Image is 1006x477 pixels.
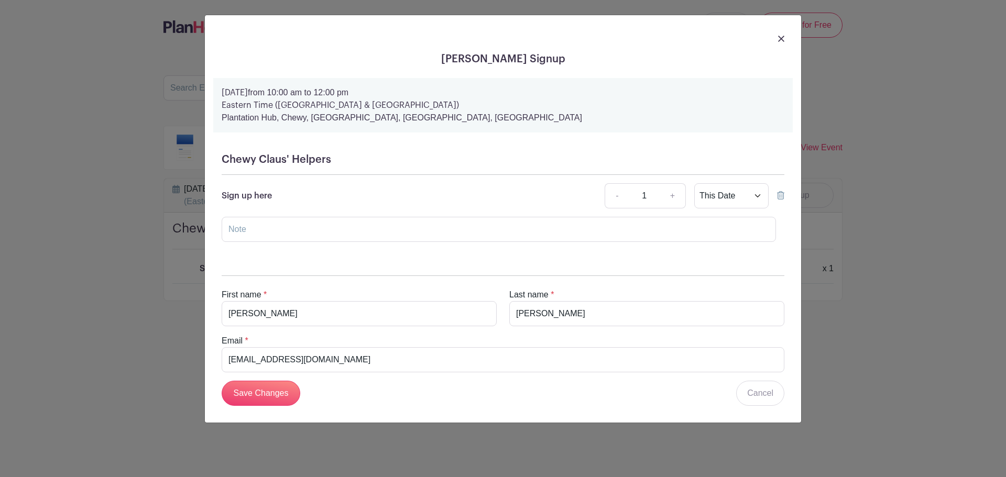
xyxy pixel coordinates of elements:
[222,335,243,347] label: Email
[222,153,784,166] h5: Chewy Claus' Helpers
[213,53,793,65] h5: [PERSON_NAME] Signup
[605,183,629,208] a: -
[222,86,784,99] p: from 10:00 am to 12:00 pm
[736,381,784,406] a: Cancel
[222,217,776,242] input: Note
[509,289,549,301] label: Last name
[222,101,459,109] strong: Eastern Time ([GEOGRAPHIC_DATA] & [GEOGRAPHIC_DATA])
[222,88,248,97] strong: [DATE]
[222,381,300,406] input: Save Changes
[222,192,272,200] span: Sign up here
[222,112,784,124] p: Plantation Hub, Chewy, [GEOGRAPHIC_DATA], [GEOGRAPHIC_DATA], [GEOGRAPHIC_DATA]
[222,289,261,301] label: First name
[778,36,784,42] img: close_button-5f87c8562297e5c2d7936805f587ecaba9071eb48480494691a3f1689db116b3.svg
[660,183,686,208] a: +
